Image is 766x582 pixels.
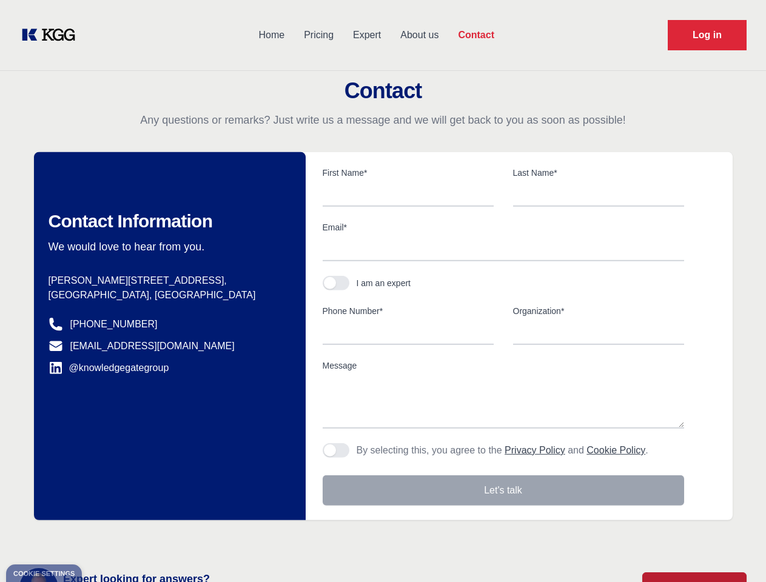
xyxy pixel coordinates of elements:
iframe: Chat Widget [705,524,766,582]
a: Request Demo [668,20,747,50]
p: We would love to hear from you. [49,239,286,254]
div: I am an expert [357,277,411,289]
a: Pricing [294,19,343,51]
p: Any questions or remarks? Just write us a message and we will get back to you as soon as possible! [15,113,751,127]
label: Organization* [513,305,684,317]
a: Privacy Policy [505,445,565,455]
a: Cookie Policy [586,445,645,455]
label: Email* [323,221,684,233]
a: [PHONE_NUMBER] [70,317,158,332]
p: [GEOGRAPHIC_DATA], [GEOGRAPHIC_DATA] [49,288,286,303]
a: Contact [448,19,504,51]
label: Message [323,360,684,372]
a: About us [391,19,448,51]
a: Home [249,19,294,51]
p: [PERSON_NAME][STREET_ADDRESS], [49,273,286,288]
a: KOL Knowledge Platform: Talk to Key External Experts (KEE) [19,25,85,45]
p: By selecting this, you agree to the and . [357,443,648,458]
button: Let's talk [323,475,684,506]
label: First Name* [323,167,494,179]
a: Expert [343,19,391,51]
div: Cookie settings [13,570,75,577]
a: @knowledgegategroup [49,361,169,375]
h2: Contact Information [49,210,286,232]
h2: Contact [15,79,751,103]
label: Last Name* [513,167,684,179]
label: Phone Number* [323,305,494,317]
a: [EMAIL_ADDRESS][DOMAIN_NAME] [70,339,235,353]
